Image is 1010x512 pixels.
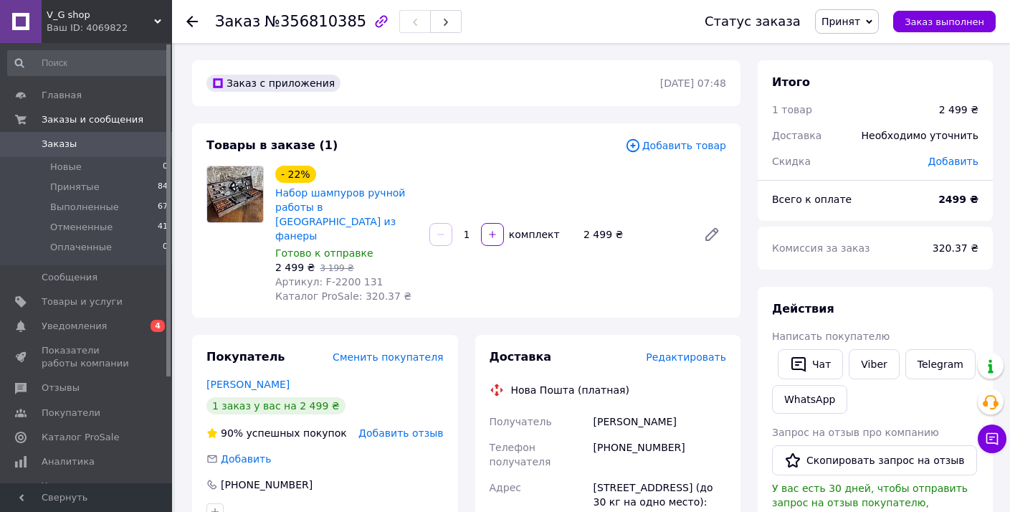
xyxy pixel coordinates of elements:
div: Заказ с приложения [206,75,340,92]
span: Готово к отправке [275,247,373,259]
span: Заказы и сообщения [42,113,143,126]
img: Набор шампуров ручной работы в кейсе из фанеры [207,166,263,222]
span: Принят [821,16,860,27]
a: [PERSON_NAME] [206,379,290,390]
span: 0 [163,161,168,174]
span: 90% [221,427,243,439]
span: Доставка [490,350,552,364]
div: Вернуться назад [186,14,198,29]
span: Покупатели [42,407,100,419]
span: 1 товар [772,104,812,115]
div: [PHONE_NUMBER] [219,478,314,492]
b: 2499 ₴ [938,194,978,205]
span: 3 199 ₴ [320,263,353,273]
span: Всего к оплате [772,194,852,205]
span: 320.37 ₴ [933,242,978,254]
span: Товары и услуги [42,295,123,308]
button: Чат [778,349,843,379]
input: Поиск [7,50,169,76]
span: Товары в заказе (1) [206,138,338,152]
span: Добавить [928,156,978,167]
span: Каталог ProSale [42,431,119,444]
span: Аналитика [42,455,95,468]
span: Телефон получателя [490,442,551,468]
div: Нова Пошта (платная) [508,383,633,397]
span: Итого [772,75,810,89]
span: Оплаченные [50,241,112,254]
span: Отзывы [42,381,80,394]
span: Адрес [490,482,521,493]
div: [PERSON_NAME] [591,409,729,435]
span: Запрос на отзыв про компанию [772,427,939,438]
span: Действия [772,302,834,316]
span: Заказ [215,13,260,30]
span: 0 [163,241,168,254]
div: - 22% [275,166,316,183]
span: Управление сайтом [42,480,133,506]
button: Чат с покупателем [978,425,1006,453]
div: Ваш ID: 4069822 [47,22,172,34]
span: Артикул: F-2200 131 [275,276,383,288]
span: Добавить товар [625,138,726,153]
span: Получатель [490,416,552,427]
span: 2 499 ₴ [275,262,315,273]
div: Необходимо уточнить [853,120,987,151]
span: Скидка [772,156,811,167]
span: 84 [158,181,168,194]
time: [DATE] 07:48 [660,77,726,89]
span: Доставка [772,130,821,141]
a: Набор шампуров ручной работы в [GEOGRAPHIC_DATA] из фанеры [275,187,405,242]
a: Telegram [905,349,976,379]
span: Заказы [42,138,77,151]
span: №356810385 [265,13,366,30]
a: Редактировать [697,220,726,249]
span: Сообщения [42,271,97,284]
div: Статус заказа [705,14,801,29]
span: Принятые [50,181,100,194]
span: Написать покупателю [772,331,890,342]
span: Редактировать [646,351,726,363]
span: Сменить покупателя [333,351,443,363]
span: Главная [42,89,82,102]
span: Новые [50,161,82,174]
span: V_G shop [47,9,154,22]
button: Заказ выполнен [893,11,996,32]
a: Viber [849,349,899,379]
span: Уведомления [42,320,107,333]
span: 41 [158,221,168,234]
span: 67 [158,201,168,214]
span: Комиссия за заказ [772,242,870,254]
a: WhatsApp [772,385,847,414]
div: [PHONE_NUMBER] [591,435,729,475]
div: успешных покупок [206,426,347,440]
span: Выполненные [50,201,119,214]
span: Каталог ProSale: 320.37 ₴ [275,290,411,302]
div: 2 499 ₴ [578,224,692,245]
span: Заказ выполнен [905,16,984,27]
div: комплект [505,227,561,242]
span: 4 [151,320,165,332]
div: 1 заказ у вас на 2 499 ₴ [206,397,346,414]
span: Добавить отзыв [358,427,443,439]
span: Показатели работы компании [42,344,133,370]
div: 2 499 ₴ [939,103,978,117]
button: Скопировать запрос на отзыв [772,445,977,475]
span: Покупатель [206,350,285,364]
span: Добавить [221,453,271,465]
span: Отмененные [50,221,113,234]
